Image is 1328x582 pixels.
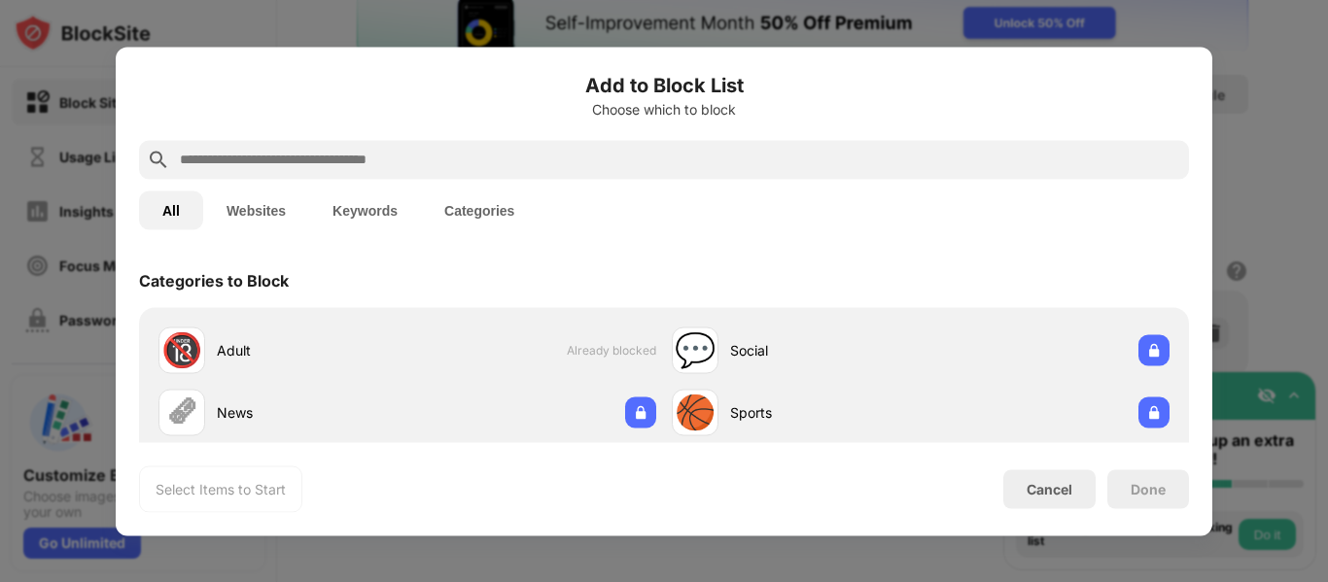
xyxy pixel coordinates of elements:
[730,402,921,423] div: Sports
[675,330,716,370] div: 💬
[730,340,921,360] div: Social
[567,343,656,358] span: Already blocked
[203,190,309,229] button: Websites
[147,148,170,171] img: search.svg
[139,101,1189,117] div: Choose which to block
[309,190,421,229] button: Keywords
[139,270,289,290] div: Categories to Block
[217,340,407,360] div: Adult
[421,190,538,229] button: Categories
[675,393,716,432] div: 🏀
[139,70,1189,99] h6: Add to Block List
[139,190,203,229] button: All
[156,479,286,498] div: Select Items to Start
[217,402,407,423] div: News
[1131,481,1166,496] div: Done
[161,330,202,370] div: 🔞
[1027,481,1072,497] div: Cancel
[165,393,198,432] div: 🗞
